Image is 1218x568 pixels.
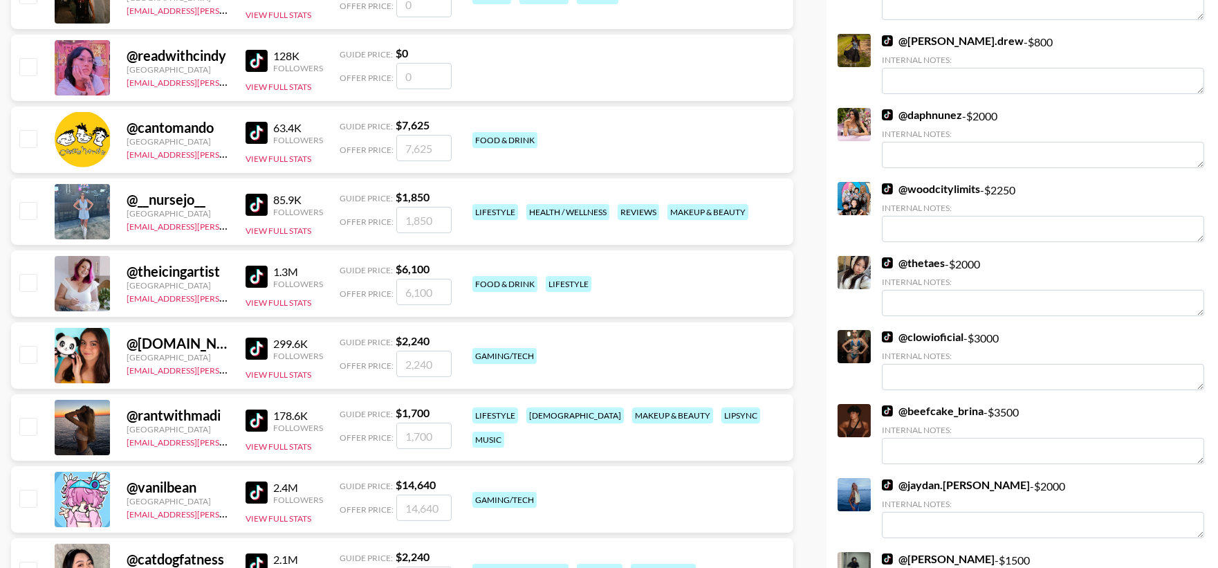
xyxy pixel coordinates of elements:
input: 1,700 [396,423,452,449]
div: - $ 3000 [882,330,1204,390]
strong: $ 1,700 [396,406,430,419]
div: lifestyle [472,204,518,220]
a: @clowioficial [882,330,963,344]
input: 2,240 [396,351,452,377]
span: Guide Price: [340,49,393,59]
div: health / wellness [526,204,609,220]
div: Internal Notes: [882,277,1204,287]
a: @beefcake_brina [882,404,984,418]
div: [GEOGRAPHIC_DATA] [127,136,229,147]
strong: $ 6,100 [396,262,430,275]
div: 2.1M [273,553,323,567]
span: Guide Price: [340,481,393,491]
span: Offer Price: [340,73,394,83]
div: Internal Notes: [882,129,1204,139]
a: [EMAIL_ADDRESS][PERSON_NAME][DOMAIN_NAME] [127,506,331,520]
img: TikTok [246,122,268,144]
div: reviews [618,204,659,220]
img: TikTok [246,266,268,288]
div: Internal Notes: [882,203,1204,213]
a: @[PERSON_NAME].drew [882,34,1024,48]
div: [GEOGRAPHIC_DATA] [127,424,229,434]
a: @jaydan.[PERSON_NAME] [882,478,1030,492]
div: - $ 800 [882,34,1204,94]
img: TikTok [246,50,268,72]
strong: $ 2,240 [396,550,430,563]
div: Followers [273,135,323,145]
div: 63.4K [273,121,323,135]
div: food & drink [472,132,537,148]
input: 1,850 [396,207,452,233]
div: [GEOGRAPHIC_DATA] [127,280,229,291]
span: Guide Price: [340,265,393,275]
div: 128K [273,49,323,63]
div: lifestyle [546,276,591,292]
img: TikTok [882,109,893,120]
button: View Full Stats [246,513,311,524]
div: [GEOGRAPHIC_DATA] [127,496,229,506]
span: Offer Price: [340,145,394,155]
div: @ [DOMAIN_NAME] [127,335,229,352]
div: Internal Notes: [882,55,1204,65]
div: music [472,432,504,448]
img: TikTok [882,479,893,491]
a: [EMAIL_ADDRESS][PERSON_NAME][DOMAIN_NAME] [127,291,331,304]
div: @ rantwithmadi [127,407,229,424]
div: 1.3M [273,265,323,279]
div: - $ 2000 [882,478,1204,538]
img: TikTok [246,338,268,360]
div: - $ 2250 [882,182,1204,242]
div: 85.9K [273,193,323,207]
button: View Full Stats [246,154,311,164]
button: View Full Stats [246,369,311,380]
a: @thetaes [882,256,945,270]
div: Followers [273,423,323,433]
a: [EMAIL_ADDRESS][PERSON_NAME][DOMAIN_NAME] [127,219,331,232]
button: View Full Stats [246,10,311,20]
div: lipsync [721,407,760,423]
div: Followers [273,351,323,361]
span: Guide Price: [340,553,393,563]
div: [GEOGRAPHIC_DATA] [127,208,229,219]
img: TikTok [882,183,893,194]
div: @ theicingartist [127,263,229,280]
span: Offer Price: [340,504,394,515]
img: TikTok [882,331,893,342]
img: TikTok [882,553,893,565]
button: View Full Stats [246,82,311,92]
img: TikTok [246,194,268,216]
strong: $ 0 [396,46,408,59]
img: TikTok [246,482,268,504]
div: [DEMOGRAPHIC_DATA] [526,407,624,423]
div: Followers [273,63,323,73]
a: @daphnunez [882,108,962,122]
div: Followers [273,207,323,217]
input: 14,640 [396,495,452,521]
span: Guide Price: [340,337,393,347]
div: - $ 2000 [882,256,1204,316]
a: @woodcitylimits [882,182,980,196]
div: [GEOGRAPHIC_DATA] [127,64,229,75]
input: 6,100 [396,279,452,305]
button: View Full Stats [246,441,311,452]
div: gaming/tech [472,348,537,364]
div: @ vanilbean [127,479,229,496]
strong: $ 2,240 [396,334,430,347]
div: makeup & beauty [667,204,748,220]
strong: $ 14,640 [396,478,436,491]
span: Offer Price: [340,288,394,299]
div: 2.4M [273,481,323,495]
div: @ catdogfatness [127,551,229,568]
div: 178.6K [273,409,323,423]
a: [EMAIL_ADDRESS][PERSON_NAME][DOMAIN_NAME] [127,3,331,16]
a: [EMAIL_ADDRESS][PERSON_NAME][DOMAIN_NAME] [127,363,331,376]
a: [EMAIL_ADDRESS][PERSON_NAME][DOMAIN_NAME] [127,434,331,448]
div: [GEOGRAPHIC_DATA] [127,352,229,363]
div: 299.6K [273,337,323,351]
a: @[PERSON_NAME] [882,552,995,566]
a: [EMAIL_ADDRESS][PERSON_NAME][DOMAIN_NAME] [127,75,331,88]
span: Offer Price: [340,432,394,443]
div: gaming/tech [472,492,537,508]
span: Offer Price: [340,217,394,227]
button: View Full Stats [246,226,311,236]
